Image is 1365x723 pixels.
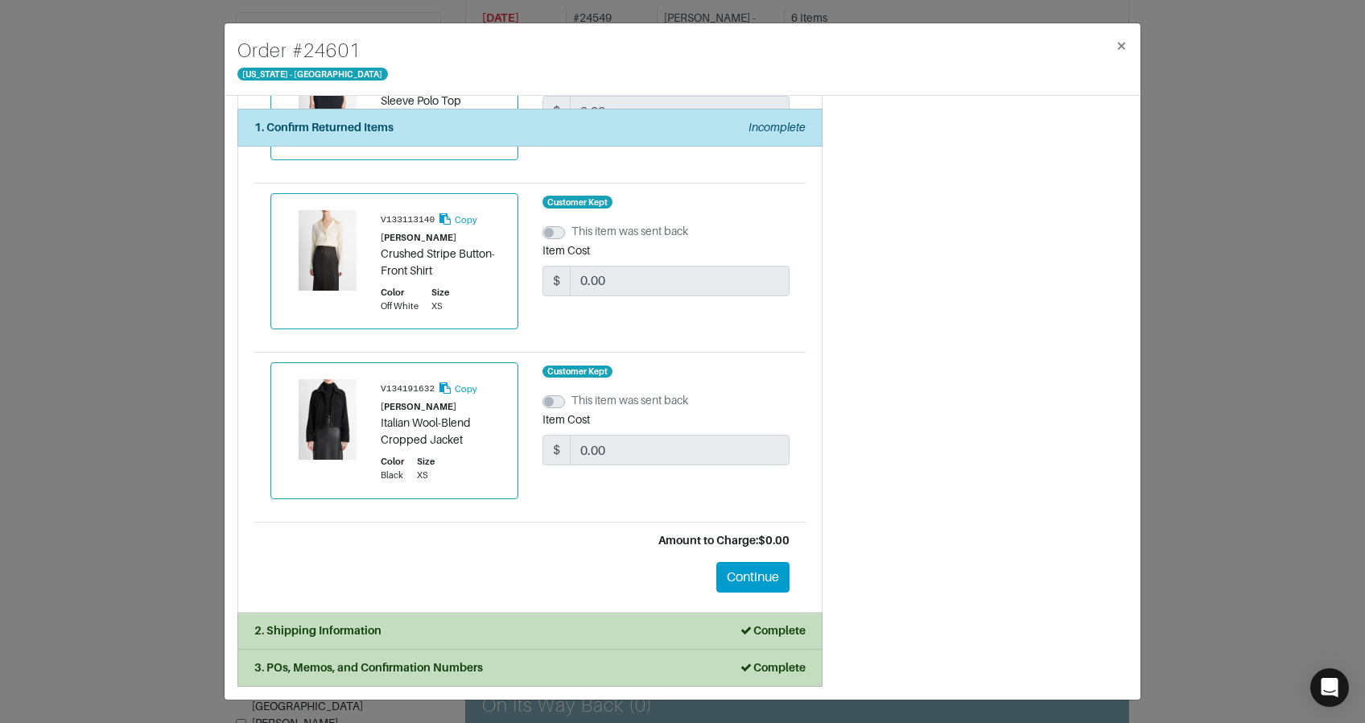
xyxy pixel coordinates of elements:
[542,411,590,428] label: Item Cost
[381,469,404,482] div: Black
[381,385,435,395] small: V134191632
[381,455,404,469] div: Color
[287,210,368,291] img: Product
[237,36,388,65] h4: Order # 24601
[542,242,590,259] label: Item Cost
[270,532,790,549] div: Amount to Charge: $0.00
[381,215,435,225] small: V133113140
[254,121,394,134] strong: 1. Confirm Returned Items
[1310,668,1349,707] div: Open Intercom Messenger
[381,233,456,242] small: [PERSON_NAME]
[431,286,449,300] div: Size
[417,455,435,469] div: Size
[455,384,477,394] small: Copy
[417,469,435,482] div: XS
[739,661,806,674] strong: Complete
[542,366,613,378] span: Customer Kept
[542,435,571,465] span: $
[437,210,478,229] button: Copy
[381,286,419,300] div: Color
[1116,35,1128,56] span: ×
[431,300,449,313] div: XS
[455,215,477,225] small: Copy
[542,196,613,209] span: Customer Kept
[716,562,790,593] button: Continue
[739,624,806,637] strong: Complete
[254,624,381,637] strong: 2. Shipping Information
[571,223,688,240] label: This item was sent back
[254,661,483,674] strong: 3. POs, Memos, and Confirmation Numbers
[381,415,501,448] div: Italian Wool-Blend Cropped Jacket
[381,402,456,411] small: [PERSON_NAME]
[437,379,478,398] button: Copy
[237,68,388,81] span: [US_STATE] - [GEOGRAPHIC_DATA]
[542,266,571,296] span: $
[542,96,571,126] span: $
[381,246,501,279] div: Crushed Stripe Button-Front Shirt
[381,300,419,313] div: Off White
[748,121,806,134] em: Incomplete
[287,379,368,460] img: Product
[571,392,688,409] label: This item was sent back
[1103,23,1140,68] button: Close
